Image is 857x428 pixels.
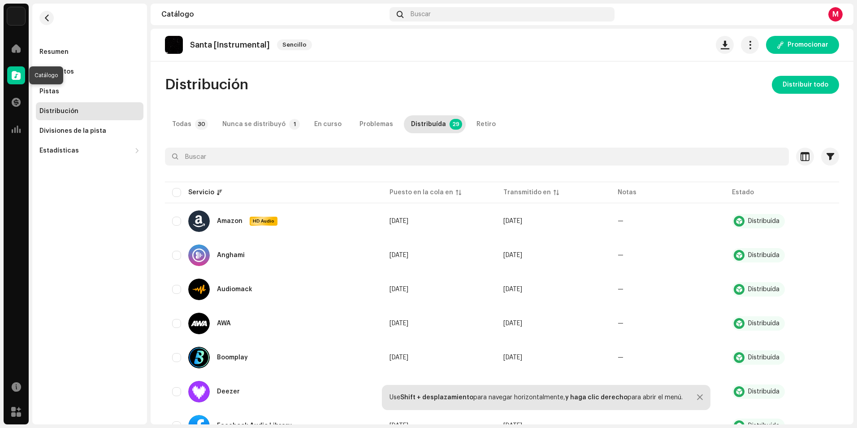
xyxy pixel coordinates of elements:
strong: Shift + desplazamiento [400,394,473,401]
div: Problemas [359,115,393,133]
re-m-nav-item: Divisiones de la pista [36,122,143,140]
div: Distribuída [748,218,779,224]
div: M [828,7,843,22]
div: Distribuída [748,320,779,327]
div: Distribuída [748,354,779,361]
div: Resumen [39,48,69,56]
span: 7 oct 2025 [390,320,408,327]
p-badge: 1 [289,119,300,130]
span: 7 oct 2025 [390,252,408,258]
div: En curso [314,115,342,133]
re-a-table-badge: — [618,286,623,293]
div: Pistas [39,88,59,95]
div: Amazon [217,218,242,224]
span: Distribución [165,76,248,94]
span: 7 oct 2025 [390,354,408,361]
div: Distribuída [748,389,779,395]
div: Distribuída [748,252,779,258]
span: 7 oct 2025 [503,218,522,224]
div: Distribuída [748,286,779,293]
span: Sencillo [277,39,312,50]
div: Boomplay [217,354,248,361]
re-a-table-badge: — [618,354,623,361]
div: AWA [217,320,231,327]
re-a-table-badge: — [618,252,623,258]
div: Retiro [476,115,496,133]
strong: y haga clic derecho [565,394,628,401]
re-m-nav-item: Metadatos [36,63,143,81]
div: Nunca se distribuyó [222,115,286,133]
span: 7 oct 2025 [503,252,522,258]
span: Promocionar [788,36,828,54]
re-a-table-badge: — [618,218,623,224]
span: 7 oct 2025 [503,286,522,293]
span: 7 oct 2025 [390,286,408,293]
div: Use para navegar horizontalmente, para abrir el menú. [390,394,683,401]
span: 7 oct 2025 [503,320,522,327]
div: Distribución [39,108,78,115]
span: 7 oct 2025 [390,218,408,224]
div: Metadatos [39,68,74,75]
div: Anghami [217,252,245,258]
img: 4d5a508c-c80f-4d99-b7fb-82554657661d [7,7,25,25]
div: Todas [172,115,191,133]
span: HD Audio [251,218,277,224]
re-m-nav-dropdown: Estadísticas [36,142,143,160]
span: Distribuir todo [783,76,828,94]
re-m-nav-item: Distribución [36,102,143,120]
re-m-nav-item: Resumen [36,43,143,61]
p-badge: 29 [450,119,462,130]
div: Puesto en la cola en [390,188,453,197]
button: Distribuir todo [772,76,839,94]
img: abe79a76-af57-4774-9c72-17afa45d5f4a [165,36,183,54]
div: Deezer [217,389,240,395]
p: Santa [Instrumental] [190,40,270,50]
div: Servicio [188,188,214,197]
span: 7 oct 2025 [503,354,522,361]
input: Buscar [165,148,789,166]
re-a-table-badge: — [618,320,623,327]
div: Catálogo [161,11,386,18]
div: Audiomack [217,286,252,293]
p-badge: 30 [195,119,208,130]
div: Transmitido en [503,188,551,197]
div: Estadísticas [39,147,79,154]
div: Divisiones de la pista [39,127,106,135]
re-m-nav-item: Pistas [36,83,143,100]
div: Distribuída [411,115,446,133]
button: Promocionar [766,36,839,54]
span: Buscar [411,11,431,18]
